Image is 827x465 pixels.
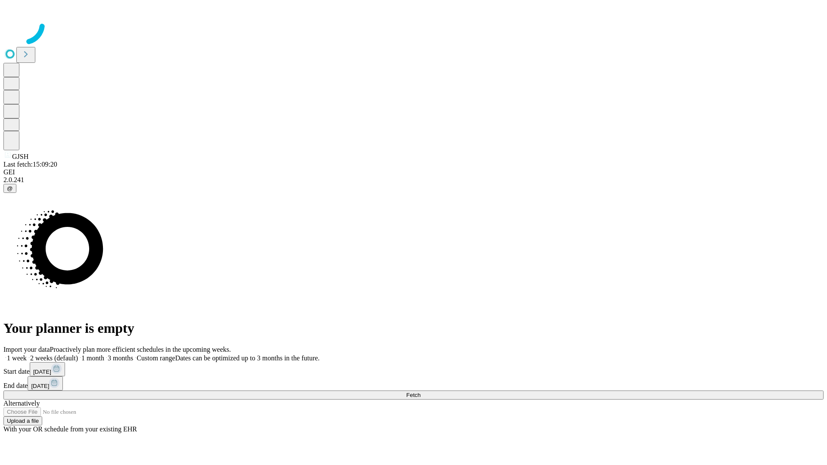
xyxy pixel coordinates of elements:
[33,369,51,375] span: [DATE]
[3,320,824,336] h1: Your planner is empty
[3,168,824,176] div: GEI
[406,392,420,398] span: Fetch
[3,346,50,353] span: Import your data
[137,354,175,362] span: Custom range
[3,376,824,391] div: End date
[175,354,320,362] span: Dates can be optimized up to 3 months in the future.
[7,354,27,362] span: 1 week
[108,354,133,362] span: 3 months
[30,354,78,362] span: 2 weeks (default)
[28,376,63,391] button: [DATE]
[3,425,137,433] span: With your OR schedule from your existing EHR
[3,176,824,184] div: 2.0.241
[30,362,65,376] button: [DATE]
[3,362,824,376] div: Start date
[7,185,13,192] span: @
[3,184,16,193] button: @
[81,354,104,362] span: 1 month
[12,153,28,160] span: GJSH
[3,416,42,425] button: Upload a file
[50,346,231,353] span: Proactively plan more efficient schedules in the upcoming weeks.
[3,400,40,407] span: Alternatively
[3,391,824,400] button: Fetch
[3,161,57,168] span: Last fetch: 15:09:20
[31,383,49,389] span: [DATE]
